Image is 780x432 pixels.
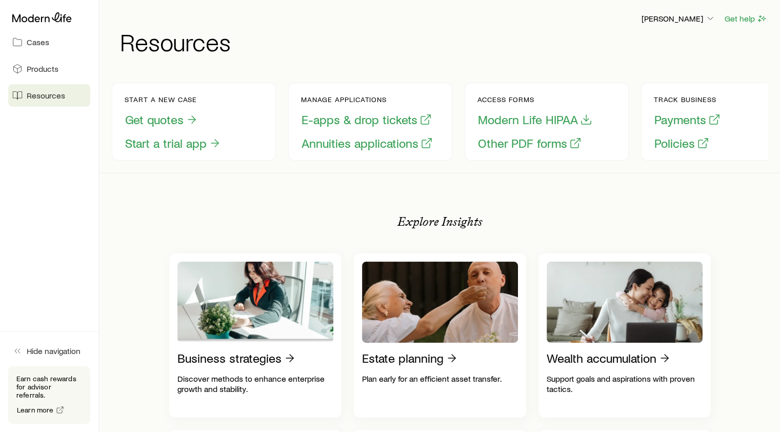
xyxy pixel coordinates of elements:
[4,73,31,82] a: Log in
[362,351,444,365] p: Estate planning
[27,90,65,101] span: Resources
[362,262,518,343] img: Estate planning
[477,95,593,104] p: Access forms
[4,72,31,83] button: Log in
[169,253,342,418] a: Business strategiesDiscover methods to enhance enterprise growth and stability.
[547,351,656,365] p: Wealth accumulation
[654,112,721,128] button: Payments
[301,135,433,151] button: Annuities applications
[177,351,282,365] p: Business strategies
[547,262,703,343] img: Wealth accumulation
[724,13,768,25] button: Get help
[27,64,58,74] span: Products
[538,253,711,418] a: Wealth accumulationSupport goals and aspirations with proven tactics.
[301,112,432,128] button: E-apps & drop tickets
[17,406,54,414] span: Learn more
[4,4,74,17] img: logo
[8,57,90,80] a: Products
[125,135,222,151] button: Start a trial app
[8,31,90,53] a: Cases
[125,95,222,104] p: Start a new case
[177,374,333,394] p: Discover methods to enhance enterprise growth and stability.
[8,340,90,362] button: Hide navigation
[27,37,49,47] span: Cases
[477,112,593,128] button: Modern Life HIPAA
[397,214,483,229] p: Explore Insights
[8,366,90,424] div: Earn cash rewards for advisor referrals.Learn more
[362,374,518,384] p: Plan early for an efficient asset transfer.
[547,374,703,394] p: Support goals and aspirations with proven tactics.
[642,13,715,24] p: [PERSON_NAME]
[654,135,710,151] button: Policies
[4,45,150,54] div: Hello! Please Log In
[301,95,433,104] p: Manage applications
[4,54,150,72] div: You will be redirected to our universal log in page.
[16,375,82,399] p: Earn cash rewards for advisor referrals.
[641,13,716,25] button: [PERSON_NAME]
[8,84,90,107] a: Resources
[120,29,768,54] h1: Resources
[354,253,526,418] a: Estate planningPlan early for an efficient asset transfer.
[654,95,721,104] p: Track business
[125,112,198,128] button: Get quotes
[27,346,81,356] span: Hide navigation
[477,135,582,151] button: Other PDF forms
[177,262,333,343] img: Business strategies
